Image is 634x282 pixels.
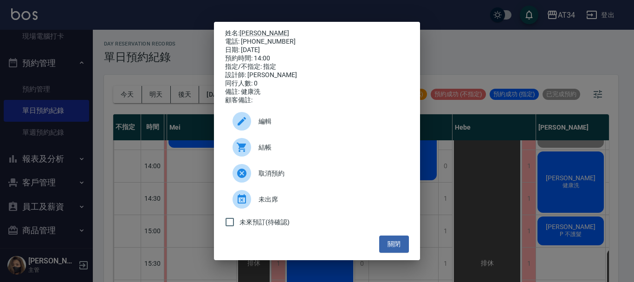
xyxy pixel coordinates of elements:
[225,186,409,212] div: 未出席
[239,217,290,227] span: 未來預訂(待確認)
[225,79,409,88] div: 同行人數: 0
[379,236,409,253] button: 關閉
[225,88,409,96] div: 備註: 健康洗
[225,46,409,54] div: 日期: [DATE]
[225,29,409,38] p: 姓名:
[225,108,409,134] div: 編輯
[239,29,289,37] a: [PERSON_NAME]
[225,96,409,105] div: 顧客備註:
[225,71,409,79] div: 設計師: [PERSON_NAME]
[259,169,401,178] span: 取消預約
[225,160,409,186] div: 取消預約
[225,134,409,160] a: 結帳
[225,63,409,71] div: 指定/不指定: 指定
[225,54,409,63] div: 預約時間: 14:00
[225,38,409,46] div: 電話: [PHONE_NUMBER]
[259,117,401,126] span: 編輯
[259,143,401,152] span: 結帳
[259,195,401,204] span: 未出席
